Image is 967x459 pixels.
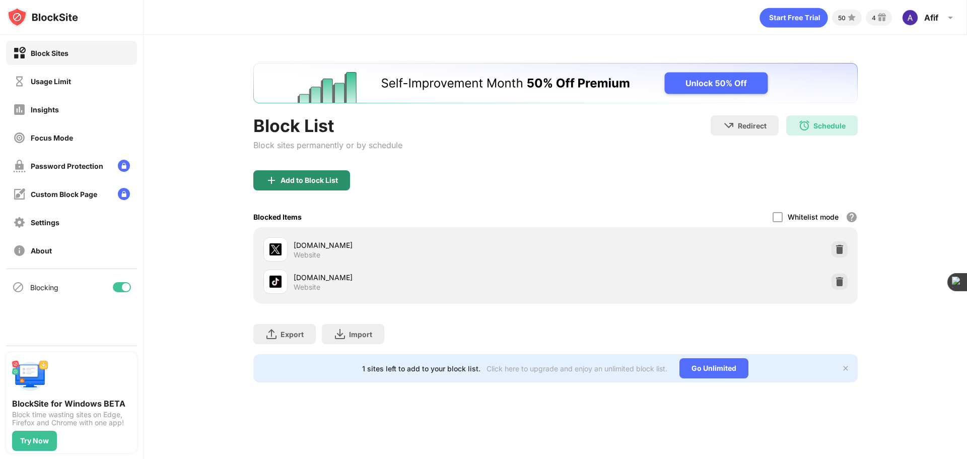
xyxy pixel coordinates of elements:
div: About [31,246,52,255]
div: Password Protection [31,162,103,170]
img: focus-off.svg [13,132,26,144]
div: Custom Block Page [31,190,97,199]
img: logo-blocksite.svg [7,7,78,27]
div: Website [294,250,320,259]
img: lock-menu.svg [118,160,130,172]
div: Usage Limit [31,77,71,86]
img: password-protection-off.svg [13,160,26,172]
div: animation [759,8,828,28]
div: Settings [31,218,59,227]
iframe: Banner [253,63,858,103]
div: Try Now [20,437,49,445]
div: Block List [253,115,402,136]
div: Add to Block List [281,176,338,184]
div: Whitelist mode [788,213,839,221]
img: about-off.svg [13,244,26,257]
div: Blocked Items [253,213,302,221]
img: favicons [269,276,282,288]
div: Afif [924,13,938,23]
div: Export [281,330,304,339]
img: blocking-icon.svg [12,281,24,293]
div: Blocking [30,283,58,292]
img: ACg8ocIomvOW_QlV8MHSe5BsYHTx5oyIIo4rN6D1GfHmzhovyrMN5Q=s96-c [902,10,918,26]
div: Block Sites [31,49,68,57]
div: 4 [872,14,876,22]
img: customize-block-page-off.svg [13,188,26,201]
div: Insights [31,105,59,114]
img: insights-off.svg [13,103,26,116]
img: push-desktop.svg [12,358,48,395]
img: block-on.svg [13,47,26,59]
div: Import [349,330,372,339]
div: Redirect [738,121,767,130]
div: [DOMAIN_NAME] [294,272,556,283]
div: Focus Mode [31,134,73,142]
img: lock-menu.svg [118,188,130,200]
img: points-small.svg [846,12,858,24]
img: settings-off.svg [13,216,26,229]
img: x-button.svg [842,364,850,372]
div: 50 [838,14,846,22]
div: [DOMAIN_NAME] [294,240,556,250]
div: BlockSite for Windows BETA [12,399,131,409]
div: Website [294,283,320,292]
div: Block time wasting sites on Edge, Firefox and Chrome with one app! [12,411,131,427]
div: Schedule [813,121,846,130]
img: time-usage-off.svg [13,75,26,88]
div: Block sites permanently or by schedule [253,140,402,150]
img: favicons [269,243,282,255]
div: Click here to upgrade and enjoy an unlimited block list. [487,364,667,373]
div: Go Unlimited [679,358,748,378]
div: 1 sites left to add to your block list. [362,364,480,373]
img: reward-small.svg [876,12,888,24]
